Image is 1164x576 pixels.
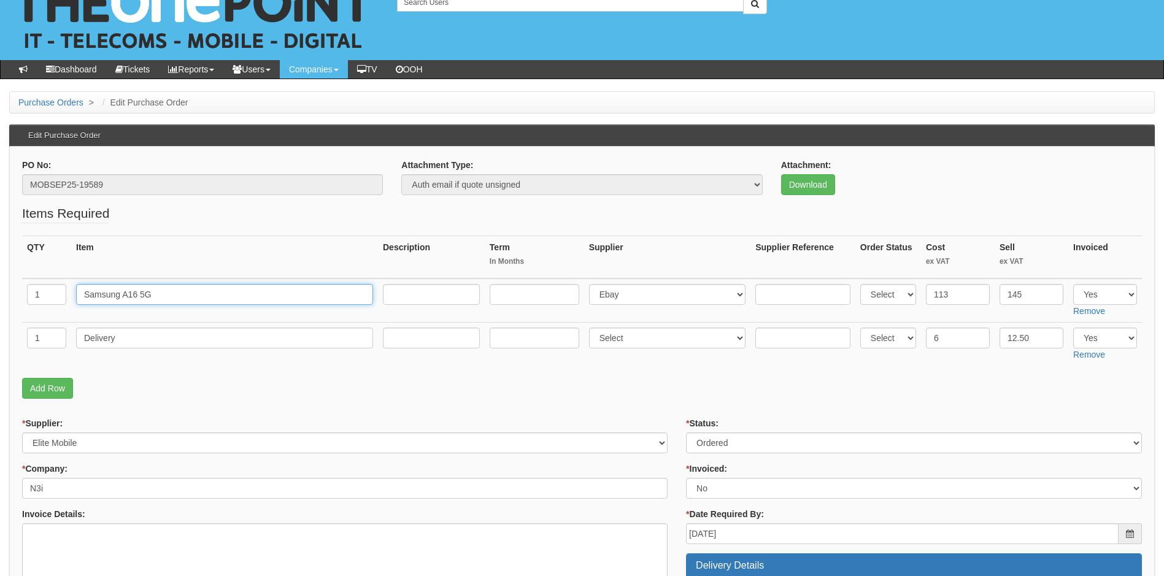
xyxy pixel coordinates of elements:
[855,236,921,279] th: Order Status
[348,60,387,79] a: TV
[686,417,719,429] label: Status:
[401,159,473,171] label: Attachment Type:
[71,236,378,279] th: Item
[387,60,432,79] a: OOH
[159,60,223,79] a: Reports
[686,463,727,475] label: Invoiced:
[921,236,995,279] th: Cost
[22,508,85,520] label: Invoice Details:
[37,60,106,79] a: Dashboard
[584,236,751,279] th: Supplier
[22,378,73,399] a: Add Row
[106,60,160,79] a: Tickets
[1073,306,1105,316] a: Remove
[696,560,1132,571] h3: Delivery Details
[22,125,107,146] h3: Edit Purchase Order
[22,417,63,429] label: Supplier:
[490,256,579,267] small: In Months
[781,159,831,171] label: Attachment:
[22,204,109,223] legend: Items Required
[1000,256,1063,267] small: ex VAT
[223,60,280,79] a: Users
[926,256,990,267] small: ex VAT
[280,60,348,79] a: Companies
[86,98,97,107] span: >
[686,508,764,520] label: Date Required By:
[995,236,1068,279] th: Sell
[22,463,67,475] label: Company:
[22,236,71,279] th: QTY
[750,236,855,279] th: Supplier Reference
[378,236,485,279] th: Description
[22,159,51,171] label: PO No:
[485,236,584,279] th: Term
[781,174,835,195] a: Download
[1068,236,1142,279] th: Invoiced
[99,96,188,109] li: Edit Purchase Order
[18,98,83,107] a: Purchase Orders
[1073,350,1105,359] a: Remove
